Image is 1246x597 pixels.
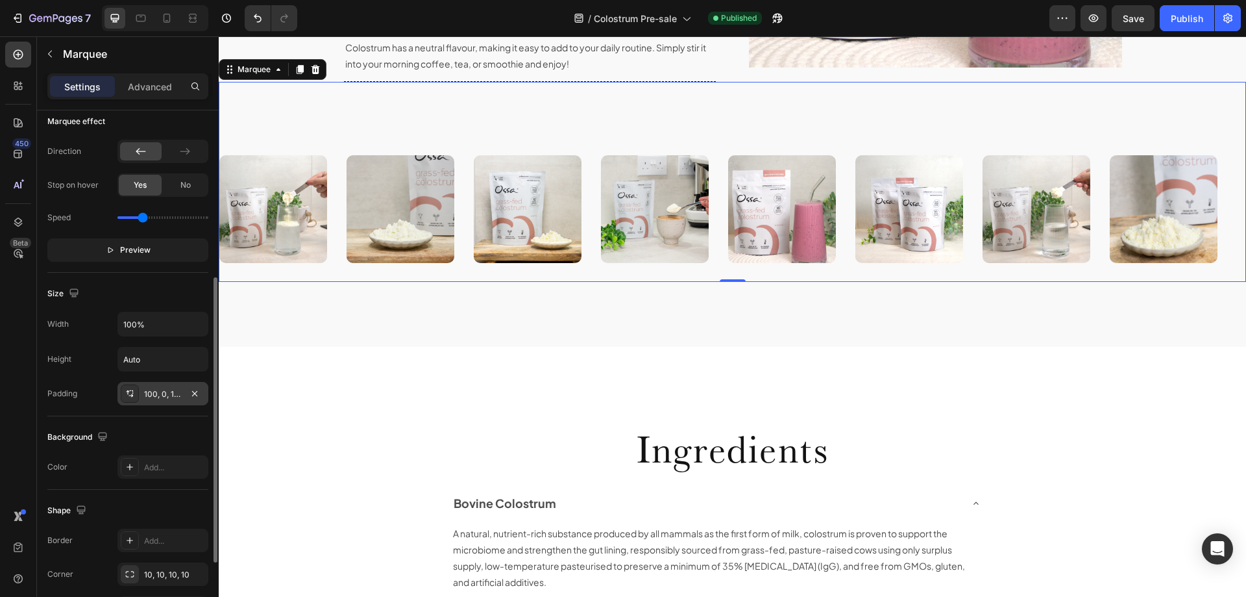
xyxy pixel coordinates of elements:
[120,244,151,257] span: Preview
[47,179,99,191] div: Stop on hover
[128,80,172,94] p: Advanced
[509,119,617,227] img: [object Object]
[235,457,337,477] p: Bovine Colostrum
[234,489,761,555] p: A natural, nutrient-rich substance produced by all mammals as the first form of milk, colostrum i...
[118,348,208,371] input: Auto
[47,116,105,127] div: Marquee effect
[135,386,893,439] h2: Ingredients
[47,502,89,520] div: Shape
[63,46,203,62] p: Marquee
[219,36,1246,597] iframe: Design area
[1202,533,1233,565] div: Open Intercom Messenger
[47,461,67,473] div: Color
[10,238,31,248] div: Beta
[180,179,191,191] span: No
[1,119,108,227] img: [object Object]
[1160,5,1214,31] button: Publish
[47,388,77,400] div: Padding
[64,80,101,94] p: Settings
[594,12,677,25] span: Colostrum Pre-sale
[588,12,591,25] span: /
[1123,13,1144,24] span: Save
[637,119,744,227] img: [object Object]
[47,318,69,330] div: Width
[144,462,205,474] div: Add...
[47,146,81,157] div: Direction
[47,212,71,223] div: Speed
[5,5,97,31] button: 7
[891,119,999,227] img: [object Object]
[144,535,205,547] div: Add...
[47,353,71,365] div: Height
[1112,5,1154,31] button: Save
[16,27,55,39] div: Marquee
[85,10,91,26] p: 7
[47,568,73,580] div: Corner
[47,285,82,303] div: Size
[382,119,490,227] img: [object Object]
[47,429,110,446] div: Background
[47,535,73,546] div: Border
[144,569,205,581] div: 10, 10, 10, 10
[47,238,208,262] button: Preview
[118,312,208,336] input: Auto
[255,119,363,227] img: [object Object]
[245,5,297,31] div: Undo/Redo
[12,138,31,149] div: 450
[764,119,872,227] img: [object Object]
[134,179,147,191] span: Yes
[144,388,182,400] div: 100, 0, 16, 0
[1171,12,1203,25] div: Publish
[721,12,757,24] span: Published
[128,119,236,227] img: [object Object]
